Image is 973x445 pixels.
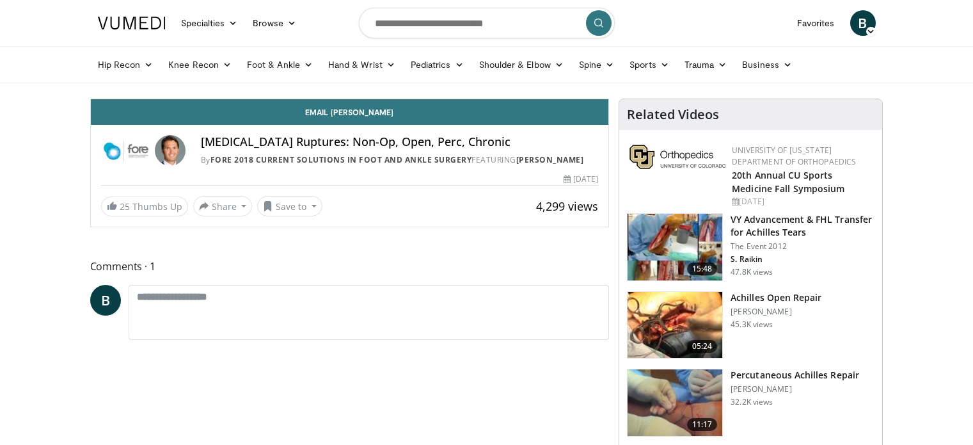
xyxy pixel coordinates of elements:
a: 25 Thumbs Up [101,197,188,216]
h4: [MEDICAL_DATA] Ruptures: Non-Op, Open, Perc, Chronic [201,135,598,149]
h3: Achilles Open Repair [731,291,821,304]
a: Knee Recon [161,52,239,77]
a: Hip Recon [90,52,161,77]
img: 2e74dc0b-20c0-45f6-b916-4deb0511c45e.150x105_q85_crop-smart_upscale.jpg [628,369,722,436]
a: Trauma [677,52,735,77]
div: [DATE] [732,196,872,207]
p: [PERSON_NAME] [731,384,859,394]
span: 11:17 [687,418,718,431]
h3: VY Advancement & FHL Transfer for Achilles Tears [731,213,874,239]
a: Hand & Wrist [320,52,403,77]
a: Pediatrics [403,52,471,77]
span: 05:24 [687,340,718,353]
a: Business [734,52,800,77]
p: S. Raikin [731,254,874,264]
div: [DATE] [564,174,598,185]
a: B [90,285,121,316]
button: Save to [257,196,322,216]
input: Search topics, interventions [359,8,615,38]
a: [PERSON_NAME] [516,154,584,165]
a: Favorites [789,10,842,36]
a: B [850,10,876,36]
img: Avatar [155,135,186,166]
a: Sports [622,52,677,77]
a: Email [PERSON_NAME] [91,99,609,125]
a: Spine [571,52,622,77]
img: 355603a8-37da-49b6-856f-e00d7e9307d3.png.150x105_q85_autocrop_double_scale_upscale_version-0.2.png [629,145,725,169]
p: 45.3K views [731,320,773,330]
p: 47.8K views [731,267,773,277]
span: Comments 1 [90,258,610,275]
a: Specialties [173,10,246,36]
div: By FEATURING [201,154,598,166]
a: 15:48 VY Advancement & FHL Transfer for Achilles Tears The Event 2012 S. Raikin 47.8K views [627,213,874,281]
p: The Event 2012 [731,241,874,252]
img: Achilles_open_repai_100011708_1.jpg.150x105_q85_crop-smart_upscale.jpg [628,292,722,359]
h3: Percutaneous Achilles Repair [731,369,859,382]
a: 11:17 Percutaneous Achilles Repair [PERSON_NAME] 32.2K views [627,369,874,437]
span: 15:48 [687,263,718,275]
a: FORE 2018 Current Solutions in Foot and Ankle Surgery [210,154,472,165]
a: 05:24 Achilles Open Repair [PERSON_NAME] 45.3K views [627,291,874,359]
span: 4,299 views [536,198,598,214]
p: 32.2K views [731,397,773,407]
button: Share [193,196,253,216]
a: University of [US_STATE] Department of Orthopaedics [732,145,856,167]
span: 25 [120,200,130,213]
p: [PERSON_NAME] [731,307,821,317]
img: f5016854-7c5d-4d2b-bf8b-0701c028b37d.150x105_q85_crop-smart_upscale.jpg [628,214,722,280]
a: Foot & Ankle [239,52,320,77]
img: VuMedi Logo [98,17,166,29]
img: FORE 2018 Current Solutions in Foot and Ankle Surgery [101,135,150,166]
a: Shoulder & Elbow [471,52,571,77]
a: 20th Annual CU Sports Medicine Fall Symposium [732,169,844,195]
h4: Related Videos [627,107,719,122]
a: Browse [245,10,304,36]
